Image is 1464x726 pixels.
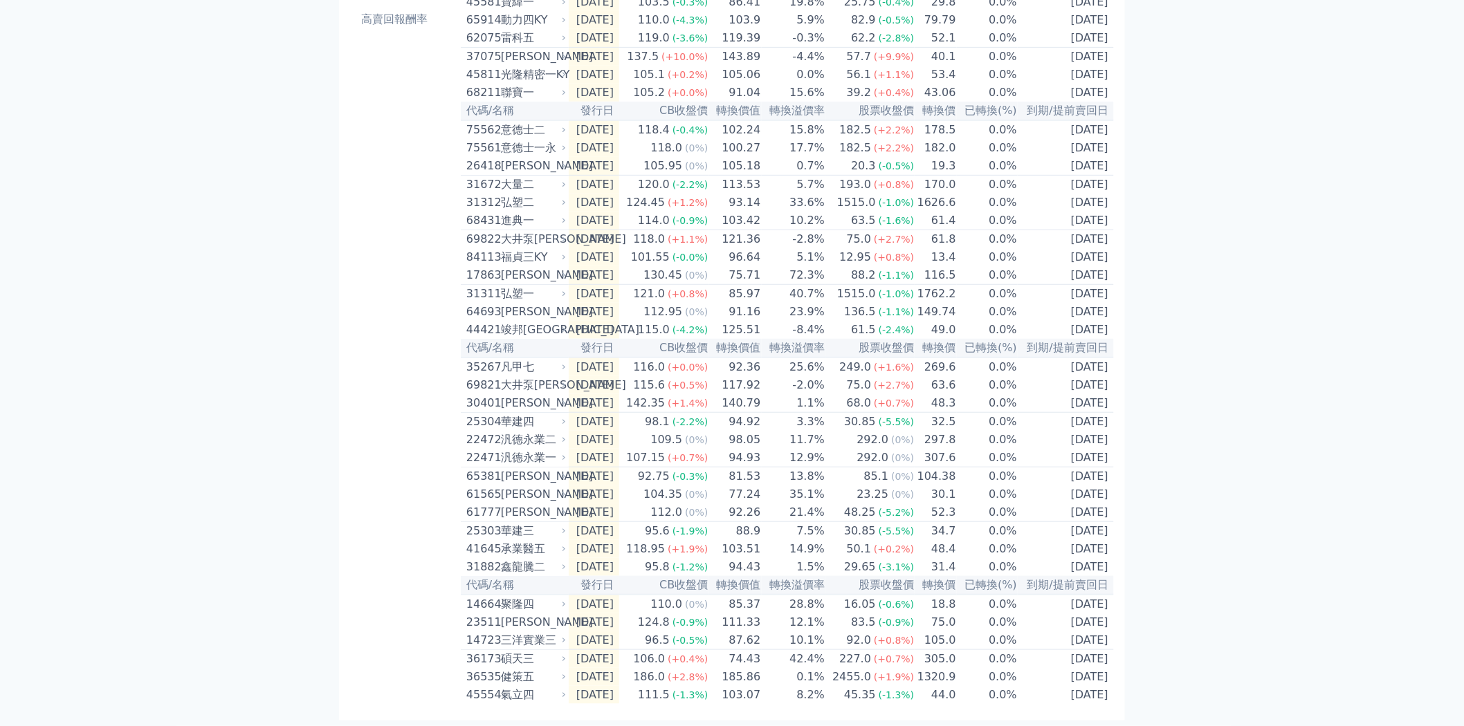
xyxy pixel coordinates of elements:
[709,376,762,394] td: 117.92
[569,102,619,120] th: 發行日
[642,413,672,430] div: 98.1
[569,266,619,285] td: [DATE]
[848,322,879,338] div: 61.5
[957,394,1018,413] td: 0.0%
[466,267,497,283] div: 17863
[957,29,1018,48] td: 0.0%
[762,357,826,376] td: 25.6%
[762,431,826,449] td: 11.7%
[709,66,762,84] td: 105.06
[672,252,708,263] span: (-0.0%)
[709,285,762,304] td: 85.97
[630,359,668,375] div: 116.0
[836,249,874,266] div: 12.95
[641,304,685,320] div: 112.95
[957,413,1018,431] td: 0.0%
[685,306,708,317] span: (0%)
[685,142,708,153] span: (0%)
[874,179,914,190] span: (+0.8%)
[501,431,563,448] div: 汎德永業二
[466,158,497,174] div: 26418
[466,30,497,46] div: 62075
[569,321,619,339] td: [DATE]
[915,230,956,249] td: 61.8
[762,285,826,304] td: 40.7%
[915,48,956,66] td: 40.1
[915,66,956,84] td: 53.4
[466,304,497,320] div: 64693
[762,11,826,29] td: 5.9%
[630,286,668,302] div: 121.0
[501,377,563,393] div: 大井泵[PERSON_NAME]
[461,102,569,120] th: 代碼/名稱
[641,267,685,283] div: 130.45
[635,322,672,338] div: 115.0
[709,194,762,212] td: 93.14
[915,157,956,176] td: 19.3
[641,158,685,174] div: 105.95
[957,285,1018,304] td: 0.0%
[879,324,915,335] span: (-2.4%)
[1018,339,1114,357] th: 到期/提前賣回日
[957,266,1018,285] td: 0.0%
[848,267,879,283] div: 88.2
[891,434,914,445] span: (0%)
[466,176,497,193] div: 31672
[874,142,914,153] span: (+2.2%)
[841,413,879,430] div: 30.85
[957,431,1018,449] td: 0.0%
[630,231,668,248] div: 118.0
[957,157,1018,176] td: 0.0%
[915,248,956,266] td: 13.4
[957,321,1018,339] td: 0.0%
[569,431,619,449] td: [DATE]
[854,431,892,448] div: 292.0
[762,139,826,157] td: 17.7%
[841,304,879,320] div: 136.5
[879,15,915,26] span: (-0.5%)
[1018,212,1114,230] td: [DATE]
[836,359,874,375] div: 249.0
[466,212,497,229] div: 68431
[668,288,708,299] span: (+0.8%)
[915,339,956,357] th: 轉換價
[915,29,956,48] td: 52.1
[709,157,762,176] td: 105.18
[874,362,914,373] span: (+1.6%)
[501,140,563,156] div: 意德士一永
[1018,120,1114,139] td: [DATE]
[762,120,826,139] td: 15.8%
[762,248,826,266] td: 5.1%
[915,266,956,285] td: 116.5
[466,140,497,156] div: 75561
[466,431,497,448] div: 22472
[879,160,915,171] span: (-0.5%)
[762,413,826,431] td: 3.3%
[466,377,497,393] div: 69821
[672,32,708,44] span: (-3.6%)
[915,102,956,120] th: 轉換價
[569,248,619,266] td: [DATE]
[915,431,956,449] td: 297.8
[1018,431,1114,449] td: [DATE]
[661,51,708,62] span: (+10.0%)
[569,84,619,102] td: [DATE]
[466,66,497,83] div: 45811
[569,66,619,84] td: [DATE]
[709,266,762,285] td: 75.71
[709,120,762,139] td: 102.24
[874,51,914,62] span: (+9.9%)
[915,194,956,212] td: 1626.6
[466,395,497,411] div: 30401
[844,48,875,65] div: 57.7
[957,194,1018,212] td: 0.0%
[709,230,762,249] td: 121.36
[844,84,875,101] div: 39.2
[356,8,455,30] a: 高賣回報酬率
[1018,11,1114,29] td: [DATE]
[915,139,956,157] td: 182.0
[836,122,874,138] div: 182.5
[834,286,879,302] div: 1515.0
[709,321,762,339] td: 125.51
[501,322,563,338] div: 竣邦[GEOGRAPHIC_DATA]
